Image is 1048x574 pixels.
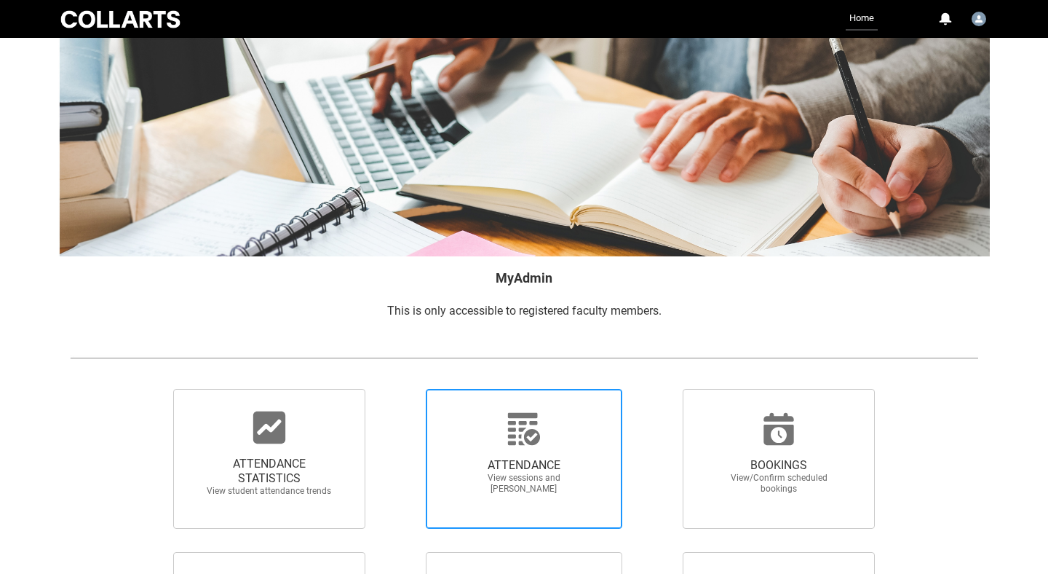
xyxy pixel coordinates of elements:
[205,457,333,486] span: ATTENDANCE STATISTICS
[205,486,333,497] span: View student attendance trends
[460,458,588,473] span: ATTENDANCE
[70,350,978,366] img: REDU_GREY_LINE
[387,304,662,318] span: This is only accessible to registered faculty members.
[968,6,990,29] button: User Profile Benjamin.McKenzie
[715,458,843,473] span: BOOKINGS
[70,268,978,288] h2: MyAdmin
[460,473,588,495] span: View sessions and [PERSON_NAME]
[715,473,843,495] span: View/Confirm scheduled bookings
[846,7,878,31] a: Home
[972,12,986,26] img: Benjamin.McKenzie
